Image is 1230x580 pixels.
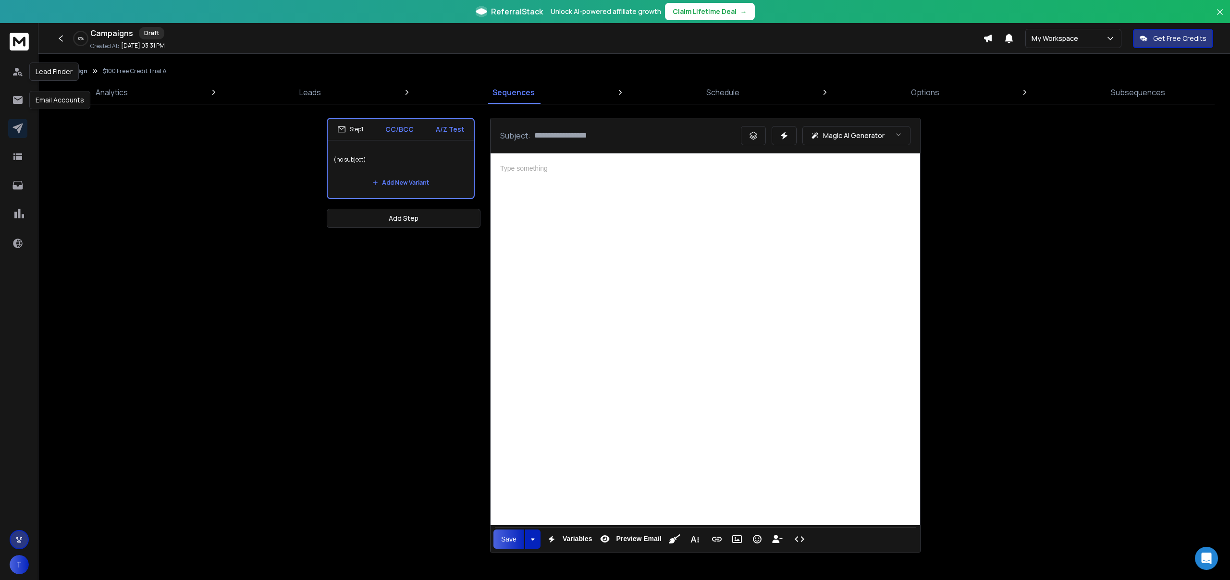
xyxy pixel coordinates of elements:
h1: Campaigns [90,27,133,39]
p: Leads [299,87,321,98]
a: Options [905,81,945,104]
button: Insert Link (⌘K) [708,530,726,549]
p: Schedule [706,87,739,98]
button: Emoticons [748,530,766,549]
a: Sequences [487,81,541,104]
span: → [740,7,747,16]
button: Claim Lifetime Deal→ [665,3,755,20]
button: More Text [686,530,704,549]
p: Sequences [492,87,535,98]
div: Open Intercom Messenger [1195,547,1218,570]
p: 0 % [78,36,84,41]
button: Close banner [1214,6,1226,29]
button: Code View [790,530,809,549]
div: Step 1 [337,125,363,134]
button: Magic AI Generator [802,126,910,145]
button: T [10,555,29,574]
p: Get Free Credits [1153,34,1206,43]
button: Clean HTML [665,530,684,549]
p: $100 Free Credit Trial A [103,67,167,75]
p: Created At: [90,42,119,50]
button: Insert Unsubscribe Link [768,530,787,549]
p: My Workspace [1032,34,1082,43]
button: Add New Variant [365,173,437,192]
button: Get Free Credits [1133,29,1213,48]
span: Preview Email [614,535,663,543]
p: Options [911,87,939,98]
p: CC/BCC [385,125,414,134]
p: (no subject) [333,146,468,173]
p: Magic AI Generator [823,131,885,140]
span: ReferralStack [491,6,543,17]
button: Add Step [327,209,480,228]
div: Draft [139,27,164,39]
a: Subsequences [1105,81,1171,104]
li: Step1CC/BCCA/Z Test(no subject)Add New Variant [327,118,475,199]
span: Variables [561,535,594,543]
a: Analytics [90,81,134,104]
button: Save [493,530,524,549]
p: Subject: [500,130,530,141]
button: Insert Image (⌘P) [728,530,746,549]
div: Lead Finder [29,63,79,81]
p: Unlock AI-powered affiliate growth [551,7,661,16]
p: A/Z Test [436,125,464,134]
a: Leads [294,81,327,104]
p: Analytics [96,87,128,98]
a: Schedule [701,81,745,104]
div: Email Accounts [29,91,90,109]
button: Preview Email [596,530,663,549]
button: Variables [542,530,594,549]
p: Subsequences [1111,87,1165,98]
p: [DATE] 03:31 PM [121,42,165,50]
